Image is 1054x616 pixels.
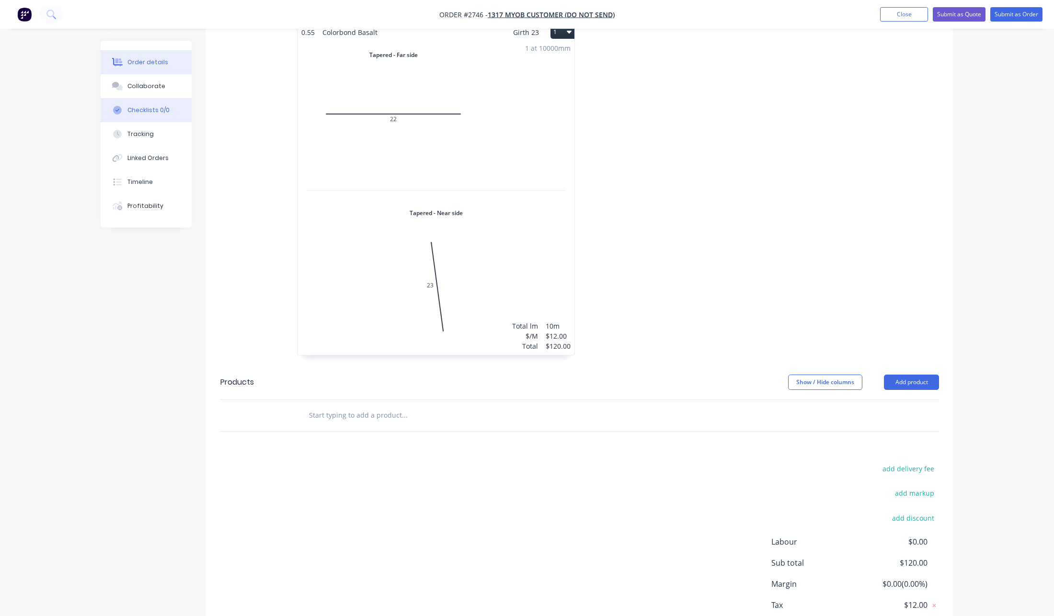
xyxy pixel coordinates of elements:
a: 1317 MYOB Customer (Do not send) [488,10,615,19]
div: 1 at 10000mm [525,43,571,53]
button: Order details [101,50,192,74]
input: Start typing to add a product... [309,406,500,425]
div: Linked Orders [127,154,169,162]
button: Submit as Quote [933,7,985,22]
button: 1 [550,25,574,39]
span: Tax [771,599,857,611]
span: Sub total [771,557,857,569]
div: Tracking [127,130,154,138]
button: add markup [890,487,939,500]
button: Close [880,7,928,22]
div: $120.00 [546,341,571,351]
div: 10m [546,321,571,331]
button: Checklists 0/0 [101,98,192,122]
span: $12.00 [857,599,928,611]
button: Show / Hide columns [788,375,862,390]
button: add delivery fee [877,462,939,475]
div: Checklists 0/0 [127,106,170,114]
div: Tapered - Far side022Tapered - Near side0231 at 10000mmTotal lm$/MTotal10m$12.00$120.00 [298,39,574,355]
span: $120.00 [857,557,928,569]
button: Tracking [101,122,192,146]
span: $0.00 ( 0.00 %) [857,578,928,590]
button: Add product [884,375,939,390]
div: Profitability [127,202,163,210]
span: Labour [771,536,857,548]
div: Total [512,341,538,351]
span: Order #2746 - [439,10,488,19]
button: Timeline [101,170,192,194]
div: Total lm [512,321,538,331]
button: Linked Orders [101,146,192,170]
span: Girth 23 [513,25,539,39]
span: Colorbond Basalt [319,25,381,39]
div: Products [220,376,254,388]
span: 0.55 [298,25,319,39]
span: $0.00 [857,536,928,548]
img: Factory [17,7,32,22]
button: Profitability [101,194,192,218]
button: Collaborate [101,74,192,98]
div: Timeline [127,178,153,186]
span: Margin [771,578,857,590]
button: add discount [887,511,939,524]
div: $/M [512,331,538,341]
div: $12.00 [546,331,571,341]
div: Order details [127,58,168,67]
button: Submit as Order [990,7,1043,22]
div: Collaborate [127,82,165,91]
